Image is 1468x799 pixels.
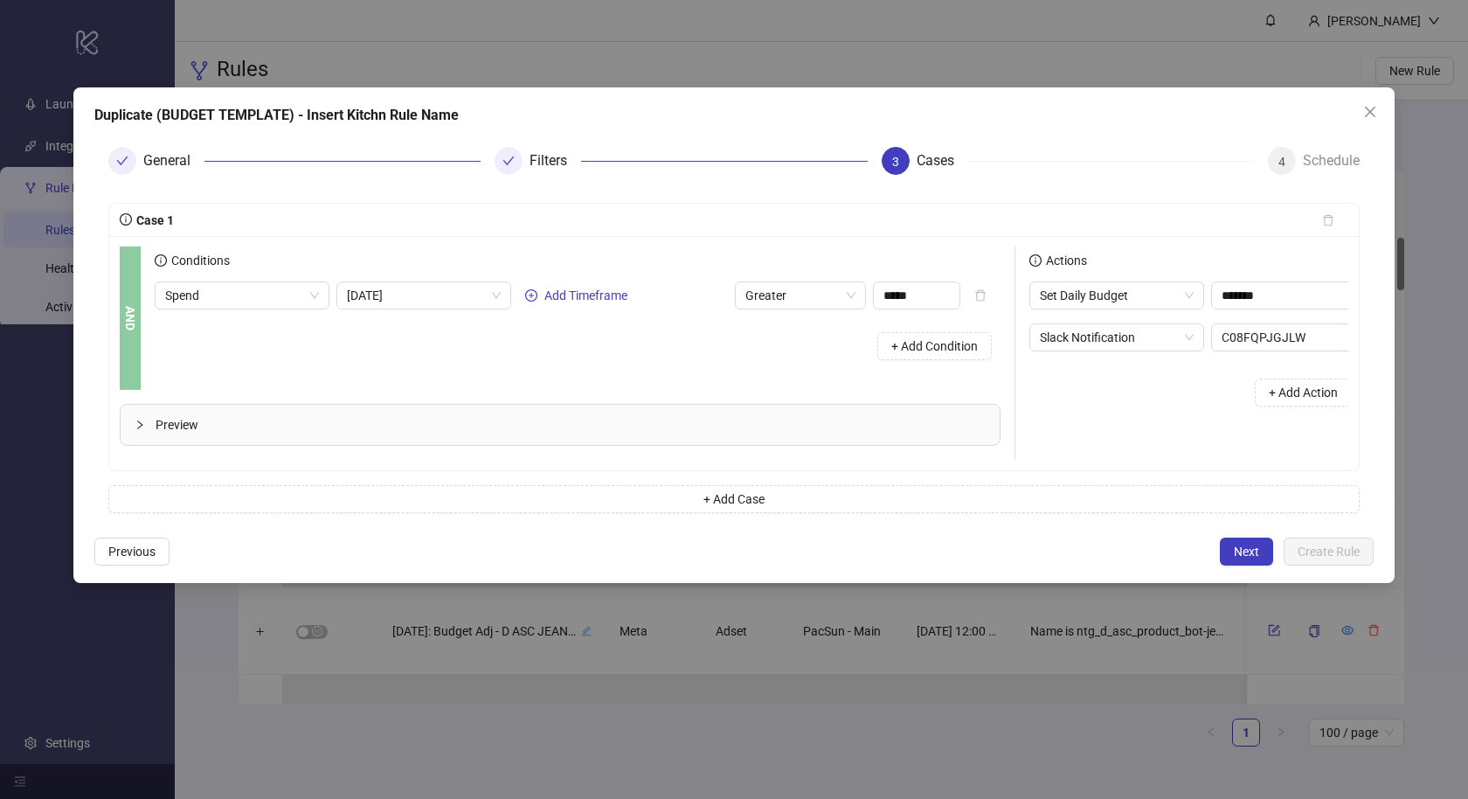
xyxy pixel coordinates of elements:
button: Create Rule [1284,538,1374,566]
span: 4 [1278,155,1285,169]
span: Conditions [167,254,230,267]
span: Set Daily Budget [1040,282,1194,309]
div: Preview [121,405,1000,445]
span: Greater [745,282,855,309]
button: + Add Condition [877,332,992,360]
span: Next [1234,545,1259,559]
b: AND [121,306,140,330]
button: Previous [94,538,170,566]
button: delete [1308,206,1348,234]
span: + Add Action [1269,386,1338,399]
span: Actions [1042,254,1087,267]
span: Yesterday [347,282,501,309]
span: + Add Condition [891,339,978,353]
div: General [143,147,204,175]
span: check [116,155,128,167]
span: Add Timeframe [544,288,627,302]
span: Slack Notification [1040,324,1194,351]
span: Case 1 [132,213,174,227]
span: C08FQPJGJLW [1222,324,1410,351]
span: info-circle [155,254,167,267]
span: 3 [892,155,899,169]
button: Add Timeframe [518,285,634,306]
div: Cases [917,147,968,175]
span: check [502,155,515,167]
span: Spend [165,282,319,309]
span: Previous [108,545,156,559]
span: collapsed [135,420,145,430]
span: info-circle [1029,254,1042,267]
div: Schedule [1303,147,1360,175]
div: Filters [530,147,581,175]
div: Duplicate (BUDGET TEMPLATE) - Insert Kitchn Rule Name [94,105,1374,126]
button: Next [1220,538,1273,566]
span: close [1363,105,1377,119]
button: + Add Action [1255,379,1352,406]
span: plus-circle [525,289,537,302]
button: Close [1356,98,1384,126]
span: info-circle [120,213,132,226]
button: + Add Case [108,485,1360,513]
button: delete [960,281,1001,309]
span: Preview [156,415,986,434]
span: + Add Case [703,492,765,506]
